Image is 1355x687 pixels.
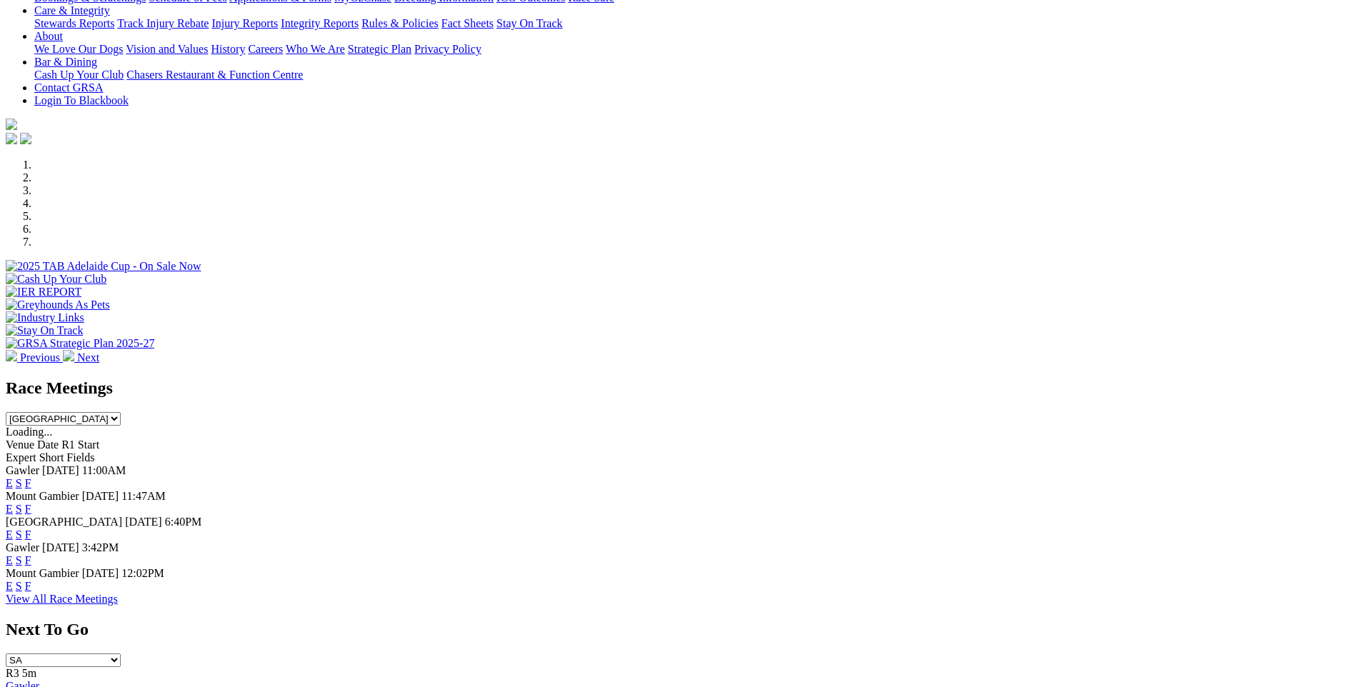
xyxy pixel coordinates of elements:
[126,69,303,81] a: Chasers Restaurant & Function Centre
[42,464,79,476] span: [DATE]
[16,554,22,566] a: S
[6,119,17,130] img: logo-grsa-white.png
[6,378,1349,398] h2: Race Meetings
[34,69,1349,81] div: Bar & Dining
[6,350,17,361] img: chevron-left-pager-white.svg
[63,350,74,361] img: chevron-right-pager-white.svg
[61,438,99,451] span: R1 Start
[20,351,60,363] span: Previous
[63,351,99,363] a: Next
[34,30,63,42] a: About
[441,17,494,29] a: Fact Sheets
[22,667,36,679] span: 5m
[6,593,118,605] a: View All Race Meetings
[6,438,34,451] span: Venue
[6,324,83,337] img: Stay On Track
[6,464,39,476] span: Gawler
[6,351,63,363] a: Previous
[6,620,1349,639] h2: Next To Go
[25,580,31,592] a: F
[121,490,166,502] span: 11:47AM
[286,43,345,55] a: Who We Are
[25,503,31,515] a: F
[34,69,124,81] a: Cash Up Your Club
[6,311,84,324] img: Industry Links
[6,286,81,299] img: IER REPORT
[34,94,129,106] a: Login To Blackbook
[117,17,209,29] a: Track Injury Rebate
[126,43,208,55] a: Vision and Values
[42,541,79,553] span: [DATE]
[34,56,97,68] a: Bar & Dining
[6,299,110,311] img: Greyhounds As Pets
[20,133,31,144] img: twitter.svg
[66,451,94,463] span: Fields
[348,43,411,55] a: Strategic Plan
[211,17,278,29] a: Injury Reports
[6,426,52,438] span: Loading...
[16,477,22,489] a: S
[496,17,562,29] a: Stay On Track
[6,133,17,144] img: facebook.svg
[248,43,283,55] a: Careers
[34,17,1349,30] div: Care & Integrity
[25,528,31,541] a: F
[6,554,13,566] a: E
[6,580,13,592] a: E
[25,554,31,566] a: F
[211,43,245,55] a: History
[6,528,13,541] a: E
[121,567,164,579] span: 12:02PM
[16,528,22,541] a: S
[37,438,59,451] span: Date
[82,567,119,579] span: [DATE]
[6,337,154,350] img: GRSA Strategic Plan 2025-27
[34,43,123,55] a: We Love Our Dogs
[25,477,31,489] a: F
[281,17,359,29] a: Integrity Reports
[82,464,126,476] span: 11:00AM
[6,490,79,502] span: Mount Gambier
[414,43,481,55] a: Privacy Policy
[165,516,202,528] span: 6:40PM
[6,273,106,286] img: Cash Up Your Club
[16,580,22,592] a: S
[6,503,13,515] a: E
[34,17,114,29] a: Stewards Reports
[82,490,119,502] span: [DATE]
[125,516,162,528] span: [DATE]
[77,351,99,363] span: Next
[6,667,19,679] span: R3
[6,567,79,579] span: Mount Gambier
[34,43,1349,56] div: About
[6,541,39,553] span: Gawler
[34,81,103,94] a: Contact GRSA
[34,4,110,16] a: Care & Integrity
[39,451,64,463] span: Short
[6,516,122,528] span: [GEOGRAPHIC_DATA]
[16,503,22,515] a: S
[361,17,439,29] a: Rules & Policies
[6,260,201,273] img: 2025 TAB Adelaide Cup - On Sale Now
[82,541,119,553] span: 3:42PM
[6,451,36,463] span: Expert
[6,477,13,489] a: E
